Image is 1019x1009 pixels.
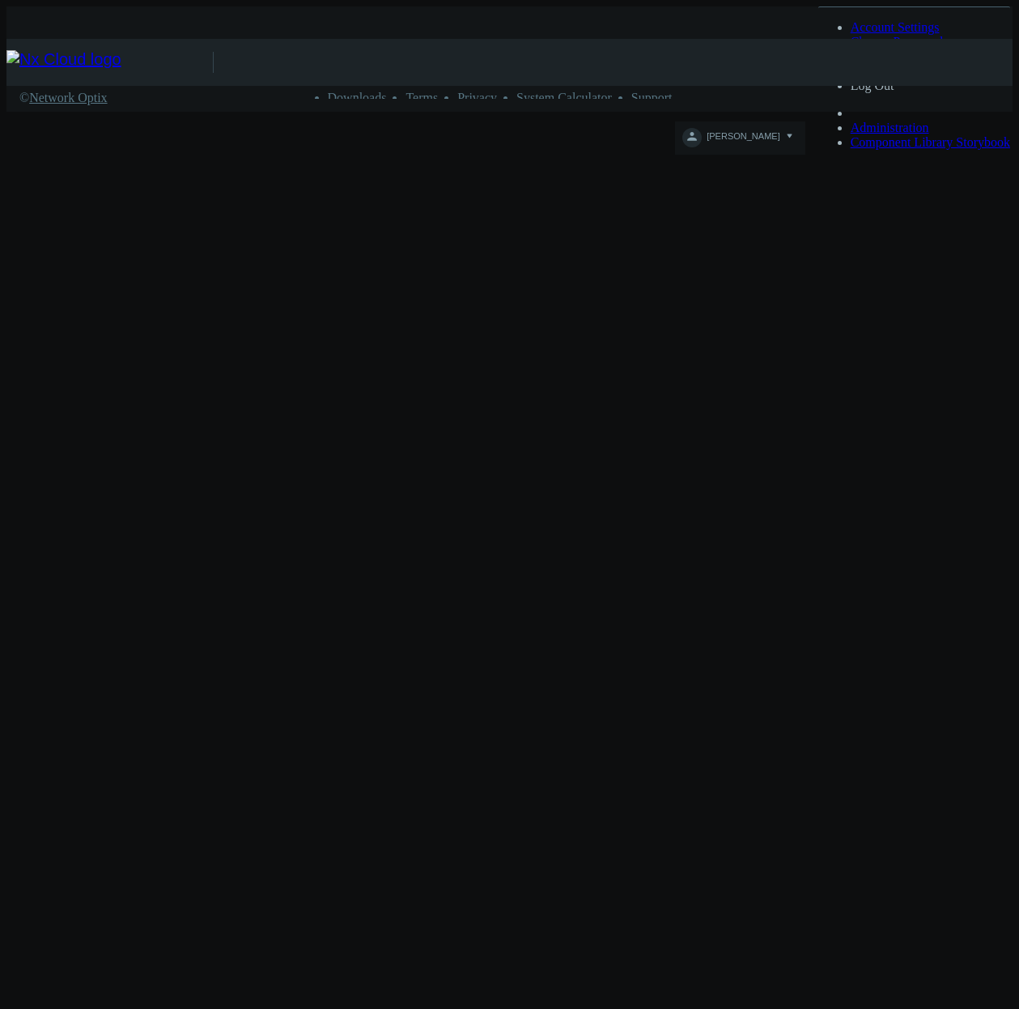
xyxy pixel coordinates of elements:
[851,121,929,134] a: Administration
[675,121,805,155] button: [PERSON_NAME]
[707,131,779,150] span: [PERSON_NAME]
[851,135,1010,149] a: Component Library Storybook
[516,91,612,104] a: System Calculator
[851,20,940,34] a: Account Settings
[29,91,107,104] span: Network Optix
[19,91,108,105] a: ©Network Optix
[851,35,943,49] a: Change Password
[457,91,497,104] a: Privacy
[328,91,387,104] a: Downloads
[631,91,673,104] a: Support
[405,91,438,104] a: Terms
[6,50,213,75] img: Nx Cloud logo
